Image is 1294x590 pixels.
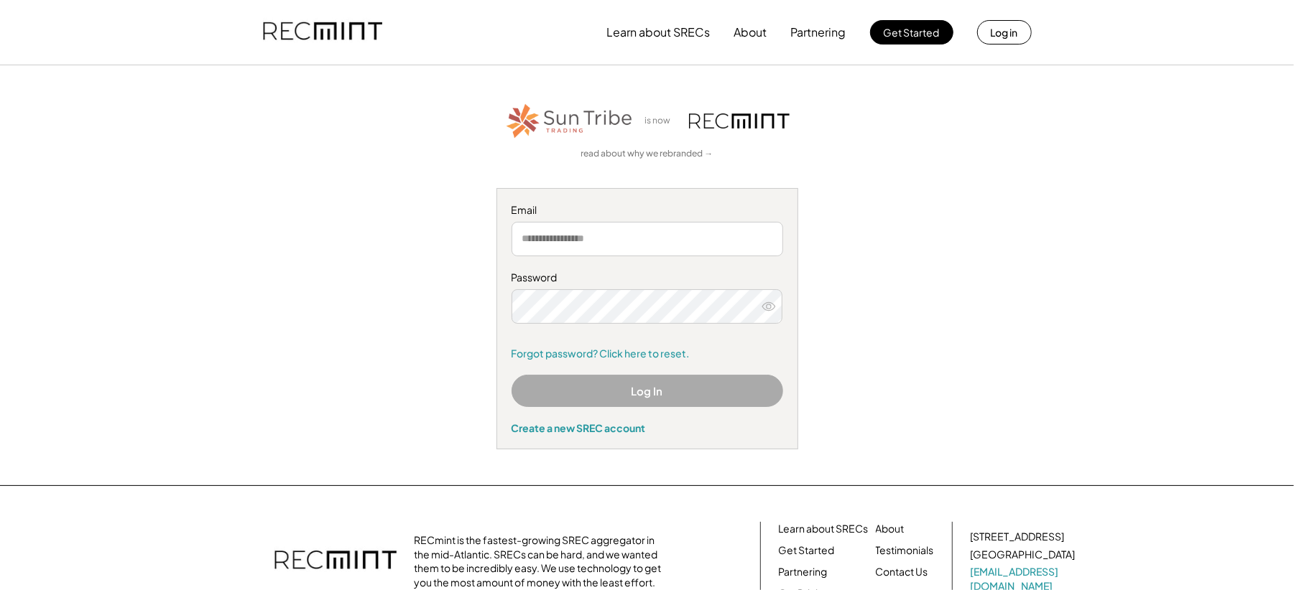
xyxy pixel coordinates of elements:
div: RECmint is the fastest-growing SREC aggregator in the mid-Atlantic. SRECs can be hard, and we wan... [415,533,670,589]
img: website_grey.svg [23,37,34,49]
a: Partnering [779,565,828,579]
img: STT_Horizontal_Logo%2B-%2BColor.png [505,101,634,141]
div: is now [642,115,682,127]
a: About [876,522,905,536]
a: read about why we rebranded → [581,148,713,160]
div: Create a new SREC account [512,421,783,434]
div: Domain: [DOMAIN_NAME] [37,37,158,49]
button: Log in [977,20,1032,45]
img: recmint-logotype%403x.png [689,113,790,128]
button: Partnering [791,18,846,47]
div: v 4.0.25 [40,23,70,34]
button: Get Started [870,20,953,45]
button: Log In [512,375,783,407]
div: Password [512,271,783,285]
a: Get Started [779,543,835,558]
img: tab_keywords_by_traffic_grey.svg [143,83,154,95]
div: [STREET_ADDRESS] [971,530,1065,544]
div: Keywords by Traffic [159,85,242,94]
button: Learn about SRECs [607,18,711,47]
img: tab_domain_overview_orange.svg [39,83,50,95]
img: logo_orange.svg [23,23,34,34]
button: About [734,18,767,47]
div: Email [512,203,783,217]
img: recmint-logotype%403x.png [263,8,382,57]
div: [GEOGRAPHIC_DATA] [971,548,1076,562]
a: Learn about SRECs [779,522,869,536]
div: Domain Overview [55,85,129,94]
a: Forgot password? Click here to reset. [512,347,783,361]
img: recmint-logotype%403x.png [274,536,397,586]
a: Contact Us [876,565,928,579]
a: Testimonials [876,543,934,558]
